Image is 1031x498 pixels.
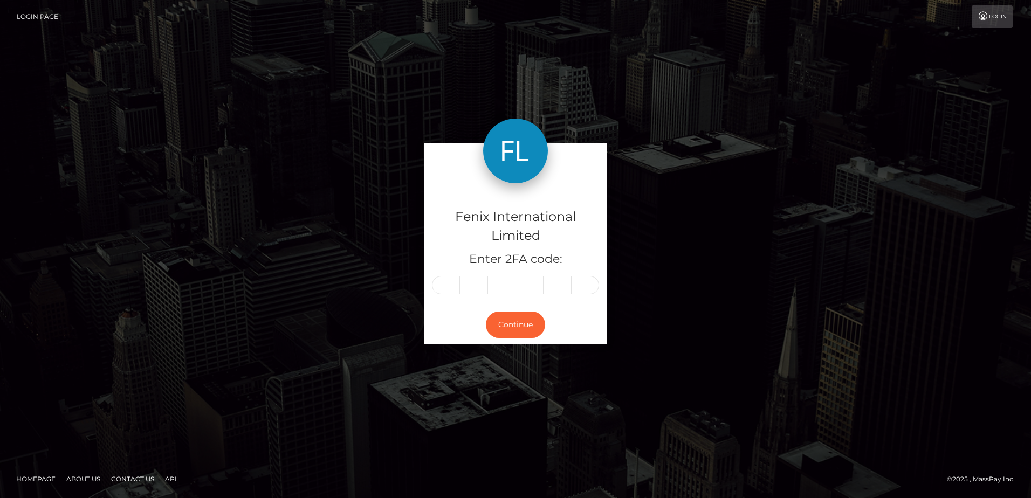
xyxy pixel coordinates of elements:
[107,471,159,487] a: Contact Us
[432,207,599,245] h4: Fenix International Limited
[17,5,58,28] a: Login Page
[947,473,1023,485] div: © 2025 , MassPay Inc.
[62,471,105,487] a: About Us
[483,119,548,183] img: Fenix International Limited
[486,312,545,338] button: Continue
[161,471,181,487] a: API
[12,471,60,487] a: Homepage
[972,5,1013,28] a: Login
[432,251,599,268] h5: Enter 2FA code:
